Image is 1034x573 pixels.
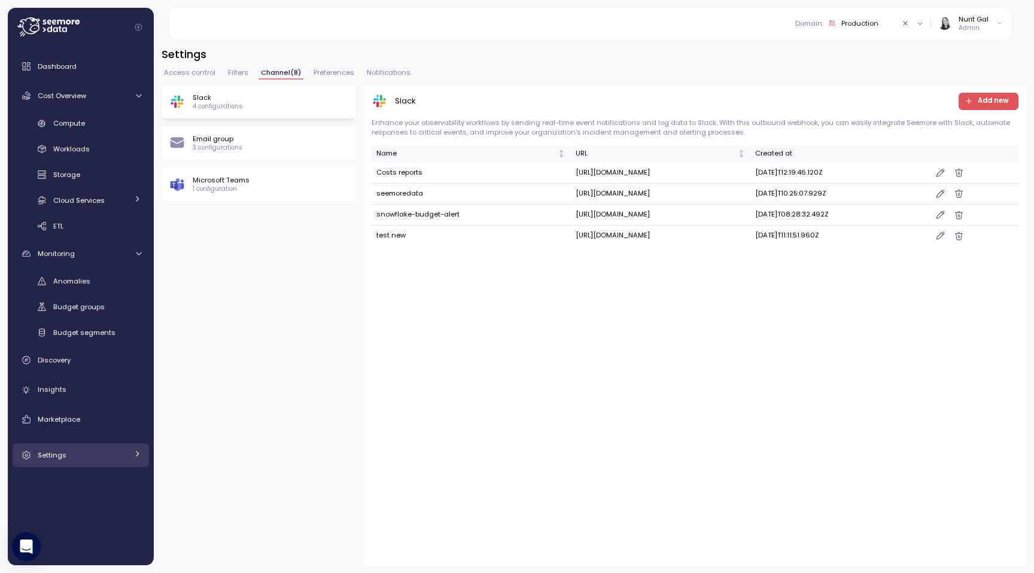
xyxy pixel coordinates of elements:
span: Monitoring [38,249,75,258]
td: [DATE]T12:19:46.120Z [750,163,929,184]
p: Domain : [795,19,823,28]
a: Dashboard [13,54,149,78]
p: 4 configurations [193,102,242,111]
a: Anomalies [13,272,149,291]
a: Settings [13,443,149,467]
div: Created at [755,148,924,159]
a: Marketplace [13,407,149,431]
span: Cost Overview [38,91,86,100]
span: Notifications [367,69,410,76]
p: Microsoft Teams [193,175,250,185]
span: ETL [53,221,63,231]
span: Discovery [38,355,71,365]
span: Settings [38,450,66,460]
a: Insights [13,378,149,402]
p: 1 configuration [193,185,250,193]
a: Budget groups [13,297,149,317]
td: test new [372,225,571,246]
span: Compute [53,118,85,128]
td: [DATE]T10:25:07.929Z [750,184,929,205]
div: Nurit Gal [959,14,989,24]
p: 3 configurations [193,144,242,152]
td: Costs reports [372,163,571,184]
div: Name [376,148,556,159]
td: seemoredata [372,184,571,205]
td: [DATE]T08:28:32.492Z [750,205,929,225]
span: Dashboard [38,62,77,71]
span: Filters [228,69,248,76]
th: NameNot sorted [372,145,571,163]
span: Workloads [53,144,90,154]
span: Preferences [314,69,354,76]
a: Cost Overview [13,84,149,108]
p: Enhance your observability workflows by sending real-time event notifications and log data to Sla... [372,118,1018,138]
td: [URL][DOMAIN_NAME] [570,205,750,225]
th: URLNot sorted [570,145,750,163]
div: Production [841,19,878,28]
span: Budget groups [53,302,105,312]
a: Discovery [13,348,149,372]
td: [URL][DOMAIN_NAME] [570,184,750,205]
td: snowflake-budget-alert [372,205,571,225]
a: Cloud Services [13,190,149,210]
span: Cloud Services [53,196,105,205]
div: Not sorted [737,150,746,158]
span: Storage [53,170,80,179]
span: Access control [164,69,215,76]
span: Budget segments [53,328,115,337]
a: Compute [13,114,149,133]
div: URL [576,148,735,159]
td: [URL][DOMAIN_NAME] [570,225,750,246]
button: Clear value [901,18,911,29]
span: Marketplace [38,414,80,424]
div: Not sorted [557,150,565,158]
div: Open Intercom Messenger [12,532,41,561]
p: Slack [395,95,416,107]
a: Storage [13,165,149,185]
span: Insights [38,385,66,394]
span: Add new [978,93,1009,109]
a: Budget segments [13,322,149,342]
h3: Settings [162,47,1026,62]
td: [URL][DOMAIN_NAME] [570,163,750,184]
span: Anomalies [53,276,90,286]
p: Slack [193,93,242,102]
button: Collapse navigation [131,23,146,32]
td: [DATE]T11:11:51.960Z [750,225,929,246]
button: Add new [959,93,1019,110]
a: Workloads [13,139,149,159]
a: Monitoring [13,242,149,266]
img: ACg8ocIVugc3DtI--ID6pffOeA5XcvoqExjdOmyrlhjOptQpqjom7zQ=s96-c [938,17,951,29]
span: Channel ( 8 ) [261,69,301,76]
p: Email group [193,134,242,144]
a: ETL [13,216,149,236]
p: Admin [959,24,989,32]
